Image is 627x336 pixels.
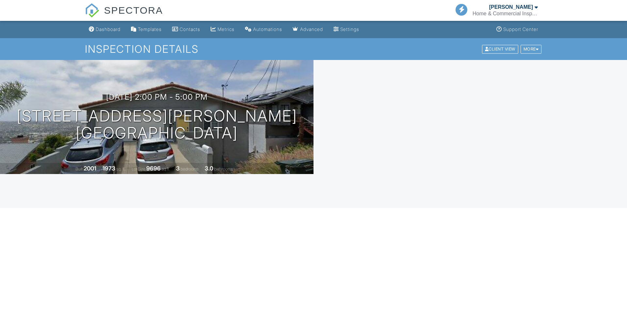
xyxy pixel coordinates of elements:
span: sq. ft. [116,167,125,171]
div: 3.0 [205,165,213,172]
img: The Best Home Inspection Software - Spectora [85,3,99,18]
div: Client View [482,45,518,53]
div: 2001 [84,165,96,172]
a: Metrics [208,23,237,36]
span: Built [75,167,83,171]
div: Metrics [217,26,234,32]
div: Contacts [180,26,200,32]
div: 9696 [146,165,161,172]
div: Advanced [300,26,323,32]
div: Dashboard [96,26,121,32]
span: sq.ft. [162,167,170,171]
a: Dashboard [86,23,123,36]
h1: [STREET_ADDRESS][PERSON_NAME] [GEOGRAPHIC_DATA] [17,108,297,142]
span: bathrooms [214,167,233,171]
a: SPECTORA [85,10,163,22]
span: bedrooms [181,167,199,171]
a: Support Center [494,23,541,36]
h1: Inspection Details [85,43,542,55]
h3: [DATE] 2:00 pm - 5:00 pm [106,93,208,101]
div: More [521,45,542,53]
a: Templates [128,23,164,36]
div: Settings [340,26,359,32]
span: Lot Size [132,167,145,171]
div: Home & Commercial Inspections By Nelson Engineering LLC [473,10,538,17]
a: Contacts [169,23,203,36]
div: [PERSON_NAME] [489,4,533,10]
span: SPECTORA [104,3,163,17]
div: 3 [176,165,180,172]
div: Automations [253,26,282,32]
div: 1973 [103,165,115,172]
a: Settings [331,23,362,36]
a: Advanced [290,23,326,36]
div: Templates [138,26,162,32]
a: Automations (Basic) [242,23,285,36]
a: Client View [481,46,520,51]
div: Support Center [503,26,538,32]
